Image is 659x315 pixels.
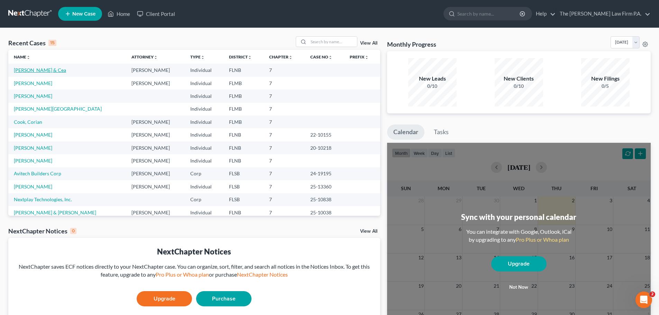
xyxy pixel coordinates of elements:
td: 7 [264,141,305,154]
div: New Filings [581,75,630,83]
a: [PERSON_NAME] [14,184,52,189]
td: [PERSON_NAME] [126,64,185,76]
td: Individual [185,180,223,193]
td: FLMB [223,115,264,128]
div: NextChapter saves ECF notices directly to your NextChapter case. You can organize, sort, filter, ... [14,263,375,279]
td: [PERSON_NAME] [126,115,185,128]
td: Individual [185,154,223,167]
td: [PERSON_NAME] [126,141,185,154]
a: Case Nounfold_more [310,54,332,59]
div: NextChapter Notices [14,246,375,257]
iframe: Intercom live chat [635,291,652,308]
div: 0 [70,228,76,234]
i: unfold_more [365,55,369,59]
td: [PERSON_NAME] [126,180,185,193]
td: [PERSON_NAME] [126,167,185,180]
td: [PERSON_NAME] [126,154,185,167]
td: FLSB [223,167,264,180]
a: Pro Plus or Whoa plan [156,271,209,278]
td: 7 [264,206,305,219]
div: Sync with your personal calendar [461,212,576,222]
div: New Leads [408,75,457,83]
td: Individual [185,77,223,90]
div: 15 [48,40,56,46]
td: FLMB [223,90,264,102]
div: 0/10 [408,83,457,90]
td: 7 [264,77,305,90]
td: 25-10038 [305,206,344,219]
i: unfold_more [201,55,205,59]
a: [PERSON_NAME] [14,93,52,99]
a: NextChapter Notices [237,271,288,278]
h3: Monthly Progress [387,40,436,48]
td: Individual [185,141,223,154]
a: Prefixunfold_more [350,54,369,59]
td: Individual [185,128,223,141]
td: Individual [185,103,223,115]
a: View All [360,229,377,234]
td: FLSB [223,180,264,193]
td: FLSB [223,193,264,206]
span: New Case [72,11,95,17]
td: FLNB [223,154,264,167]
a: Calendar [387,124,424,140]
a: View All [360,41,377,46]
a: Cook, Corian [14,119,42,125]
input: Search by name... [309,37,357,47]
td: Corp [185,193,223,206]
td: 22-10155 [305,128,344,141]
td: 7 [264,154,305,167]
a: [PERSON_NAME] & [PERSON_NAME] [14,210,96,215]
a: Upgrade [491,256,547,271]
td: [PERSON_NAME] [126,128,185,141]
a: Upgrade [137,291,192,306]
a: [PERSON_NAME] [14,145,52,151]
a: The [PERSON_NAME] Law Firm P.A. [556,8,650,20]
td: Individual [185,64,223,76]
div: You can integrate with Google, Outlook, iCal by upgrading to any [464,228,574,244]
a: [PERSON_NAME] [14,132,52,138]
td: Individual [185,206,223,219]
a: Help [532,8,556,20]
a: Nameunfold_more [14,54,30,59]
td: 25-13360 [305,180,344,193]
a: Avitech Builders Corp [14,170,61,176]
td: 7 [264,167,305,180]
td: 20-10218 [305,141,344,154]
div: NextChapter Notices [8,227,76,235]
a: Nextplay Technologies, Inc. [14,196,72,202]
a: Home [104,8,134,20]
a: [PERSON_NAME] [14,80,52,86]
i: unfold_more [26,55,30,59]
td: 7 [264,128,305,141]
a: Chapterunfold_more [269,54,293,59]
td: FLMB [223,103,264,115]
a: [PERSON_NAME] [14,158,52,164]
a: [PERSON_NAME] & Cea [14,67,66,73]
span: 2 [650,291,655,297]
td: 7 [264,103,305,115]
div: 0/10 [495,83,543,90]
td: FLNB [223,128,264,141]
i: unfold_more [248,55,252,59]
div: Recent Cases [8,39,56,47]
i: unfold_more [289,55,293,59]
i: unfold_more [328,55,332,59]
td: 7 [264,90,305,102]
a: Districtunfold_more [229,54,252,59]
button: Not now [491,280,547,294]
a: Client Portal [134,8,179,20]
div: New Clients [495,75,543,83]
input: Search by name... [457,7,521,20]
i: unfold_more [154,55,158,59]
a: Typeunfold_more [190,54,205,59]
td: 7 [264,180,305,193]
td: 7 [264,193,305,206]
a: [PERSON_NAME][GEOGRAPHIC_DATA] [14,106,102,112]
td: Individual [185,115,223,128]
a: Tasks [428,124,455,140]
td: Individual [185,90,223,102]
td: 25-10838 [305,193,344,206]
a: Purchase [196,291,251,306]
td: FLNB [223,141,264,154]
